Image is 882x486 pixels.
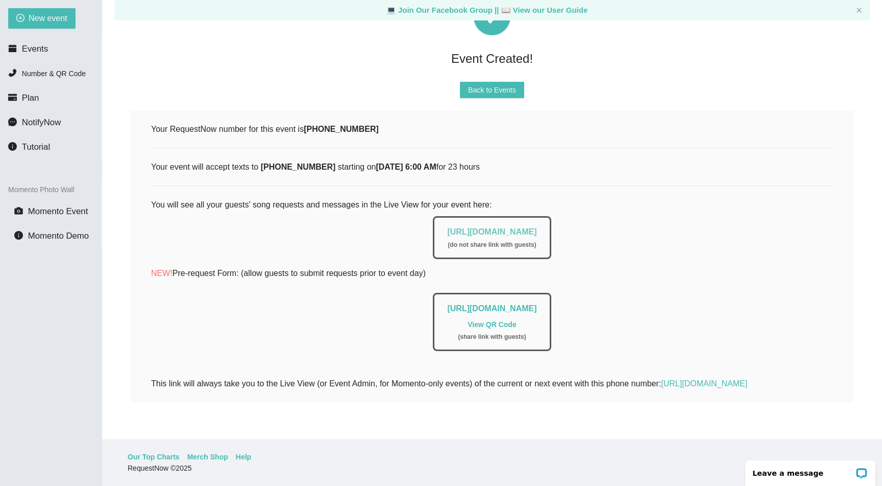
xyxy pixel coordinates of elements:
[661,379,747,388] a: [URL][DOMAIN_NAME]
[8,8,76,29] button: plus-circleNew event
[29,16,50,25] div: v 4.0.25
[376,163,436,171] b: [DATE] 6:00 AM
[16,14,24,24] span: plus-circle
[113,60,172,67] div: Keywords by Traffic
[8,118,17,126] span: message
[128,451,180,462] a: Our Top Charts
[29,12,67,25] span: New event
[8,93,17,102] span: credit-card
[447,240,536,250] div: ( do not share link with guests )
[187,451,228,462] a: Merch Shop
[304,125,379,133] b: [PHONE_NUMBER]
[739,454,882,486] iframe: LiveChat chat widget
[460,82,524,98] button: Back to Events
[386,6,501,14] a: laptop Join Our Facebook Group ||
[447,304,536,313] a: [URL][DOMAIN_NAME]
[8,142,17,151] span: info-circle
[14,231,23,240] span: info-circle
[447,227,536,236] a: [URL][DOMAIN_NAME]
[22,118,61,127] span: NotifyNow
[27,27,112,35] div: Domain: [DOMAIN_NAME]
[128,462,854,474] div: RequestNow © 2025
[151,125,379,133] span: Your RequestNow number for this event is
[501,6,588,14] a: laptop View our User Guide
[102,59,110,67] img: tab_keywords_by_traffic_grey.svg
[261,163,336,171] b: [PHONE_NUMBER]
[447,332,536,342] div: ( share link with guests )
[22,93,39,103] span: Plan
[501,6,511,14] span: laptop
[22,44,48,54] span: Events
[8,68,17,77] span: phone
[8,44,17,53] span: calendar
[151,160,833,173] div: Your event will accept texts to starting on for 23 hours
[856,7,862,14] button: close
[22,142,50,152] span: Tutorial
[16,16,24,25] img: logo_orange.svg
[14,206,23,215] span: camera
[151,198,833,364] div: You will see all your guests' song requests and messages in the Live View for your event here:
[151,377,833,390] div: This link will always take you to the Live View (or Event Admin, for Momento-only events) of the ...
[151,267,833,280] p: Pre-request Form: (allow guests to submit requests prior to event day)
[28,59,36,67] img: tab_domain_overview_orange.svg
[131,48,853,70] div: Event Created!
[151,269,173,277] span: NEW!
[236,451,251,462] a: Help
[468,84,516,96] span: Back to Events
[39,60,91,67] div: Domain Overview
[856,7,862,13] span: close
[386,6,396,14] span: laptop
[28,231,89,241] span: Momento Demo
[468,320,516,329] a: View QR Code
[28,206,88,216] span: Momento Event
[22,70,86,78] span: Number & QR Code
[16,27,24,35] img: website_grey.svg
